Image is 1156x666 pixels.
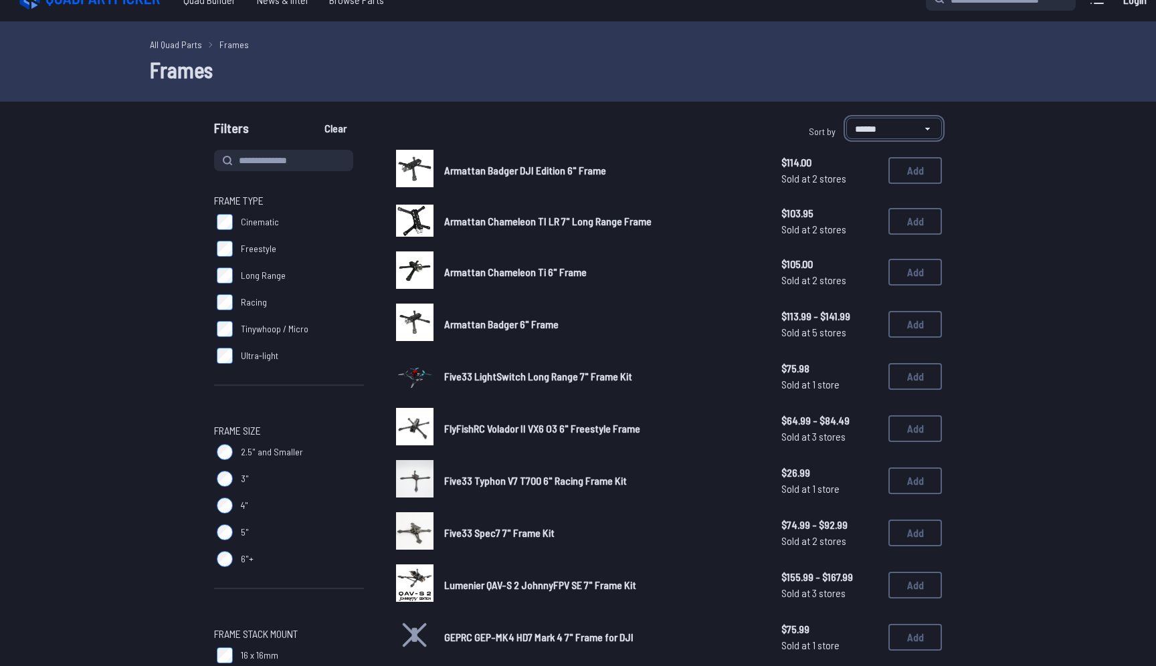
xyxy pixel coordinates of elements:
[214,626,298,642] span: Frame Stack Mount
[241,445,303,459] span: 2.5" and Smaller
[809,126,836,137] span: Sort by
[888,415,942,442] button: Add
[444,370,632,382] span: Five33 LightSwitch Long Range 7" Frame Kit
[214,193,264,209] span: Frame Type
[217,241,233,257] input: Freestyle
[444,422,640,435] span: FlyFishRC Volador II VX6 O3 6" Freestyle Frame
[241,215,279,229] span: Cinematic
[888,467,942,494] button: Add
[219,37,249,51] a: Frames
[444,162,760,179] a: Armattan Badger DJI Edition 6" Frame
[241,322,308,336] span: Tinywhoop / Micro
[846,118,942,139] select: Sort by
[241,552,254,566] span: 6"+
[444,368,760,384] a: Five33 LightSwitch Long Range 7" Frame Kit
[217,444,233,460] input: 2.5" and Smaller
[217,647,233,663] input: 16 x 16mm
[396,408,433,449] a: image
[396,205,433,237] img: image
[396,251,433,289] img: image
[444,631,634,643] span: GEPRC GEP-MK4 HD7 Mark 4 7" Frame for DJI
[217,551,233,567] input: 6"+
[313,118,358,139] button: Clear
[396,512,433,550] img: image
[781,256,878,272] span: $105.00
[781,465,878,481] span: $26.99
[150,53,1006,86] h1: Frames
[888,572,942,598] button: Add
[396,350,433,400] img: image
[444,215,652,227] span: Armattan Chameleon TI LR 7" Long Range Frame
[444,264,760,280] a: Armattan Chameleon Ti 6" Frame
[888,520,942,546] button: Add
[888,157,942,184] button: Add
[396,460,433,497] img: image
[781,621,878,637] span: $75.99
[781,376,878,393] span: Sold at 1 store
[781,533,878,549] span: Sold at 2 stores
[781,221,878,237] span: Sold at 2 stores
[781,637,878,653] span: Sold at 1 store
[781,324,878,340] span: Sold at 5 stores
[241,526,249,539] span: 5"
[217,214,233,230] input: Cinematic
[444,578,636,591] span: Lumenier QAV-S 2 JohnnyFPV SE 7" Frame Kit
[781,429,878,445] span: Sold at 3 stores
[396,202,433,241] a: image
[214,118,249,144] span: Filters
[444,577,760,593] a: Lumenier QAV-S 2 JohnnyFPV SE 7" Frame Kit
[888,259,942,286] button: Add
[781,360,878,376] span: $75.98
[444,316,760,332] a: Armattan Badger 6" Frame
[396,150,433,191] a: image
[217,524,233,540] input: 5"
[781,308,878,324] span: $113.99 - $141.99
[150,37,202,51] a: All Quad Parts
[396,564,433,602] img: image
[781,171,878,187] span: Sold at 2 stores
[781,154,878,171] span: $114.00
[781,481,878,497] span: Sold at 1 store
[396,251,433,293] a: image
[781,517,878,533] span: $74.99 - $92.99
[217,348,233,364] input: Ultra-light
[241,296,267,309] span: Racing
[241,269,286,282] span: Long Range
[444,318,559,330] span: Armattan Badger 6" Frame
[241,349,278,362] span: Ultra-light
[396,512,433,554] a: image
[888,363,942,390] button: Add
[241,242,276,255] span: Freestyle
[217,471,233,487] input: 3"
[444,474,627,487] span: Five33 Typhon V7 T700 6" Racing Frame Kit
[241,499,248,512] span: 4"
[217,321,233,337] input: Tinywhoop / Micro
[217,267,233,284] input: Long Range
[781,585,878,601] span: Sold at 3 stores
[396,304,433,345] a: image
[396,356,433,397] a: image
[444,526,555,539] span: Five33 Spec7 7" Frame Kit
[444,421,760,437] a: FlyFishRC Volador II VX6 O3 6" Freestyle Frame
[888,208,942,235] button: Add
[396,150,433,187] img: image
[444,629,760,645] a: GEPRC GEP-MK4 HD7 Mark 4 7" Frame for DJI
[444,265,587,278] span: Armattan Chameleon Ti 6" Frame
[396,460,433,502] a: image
[241,472,249,485] span: 3"
[217,294,233,310] input: Racing
[214,423,261,439] span: Frame Size
[444,213,760,229] a: Armattan Chameleon TI LR 7" Long Range Frame
[241,649,278,662] span: 16 x 16mm
[888,624,942,651] button: Add
[396,304,433,341] img: image
[888,311,942,338] button: Add
[444,525,760,541] a: Five33 Spec7 7" Frame Kit
[217,497,233,514] input: 4"
[396,408,433,445] img: image
[781,569,878,585] span: $155.99 - $167.99
[444,164,606,177] span: Armattan Badger DJI Edition 6" Frame
[444,473,760,489] a: Five33 Typhon V7 T700 6" Racing Frame Kit
[781,413,878,429] span: $64.99 - $84.49
[396,564,433,606] a: image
